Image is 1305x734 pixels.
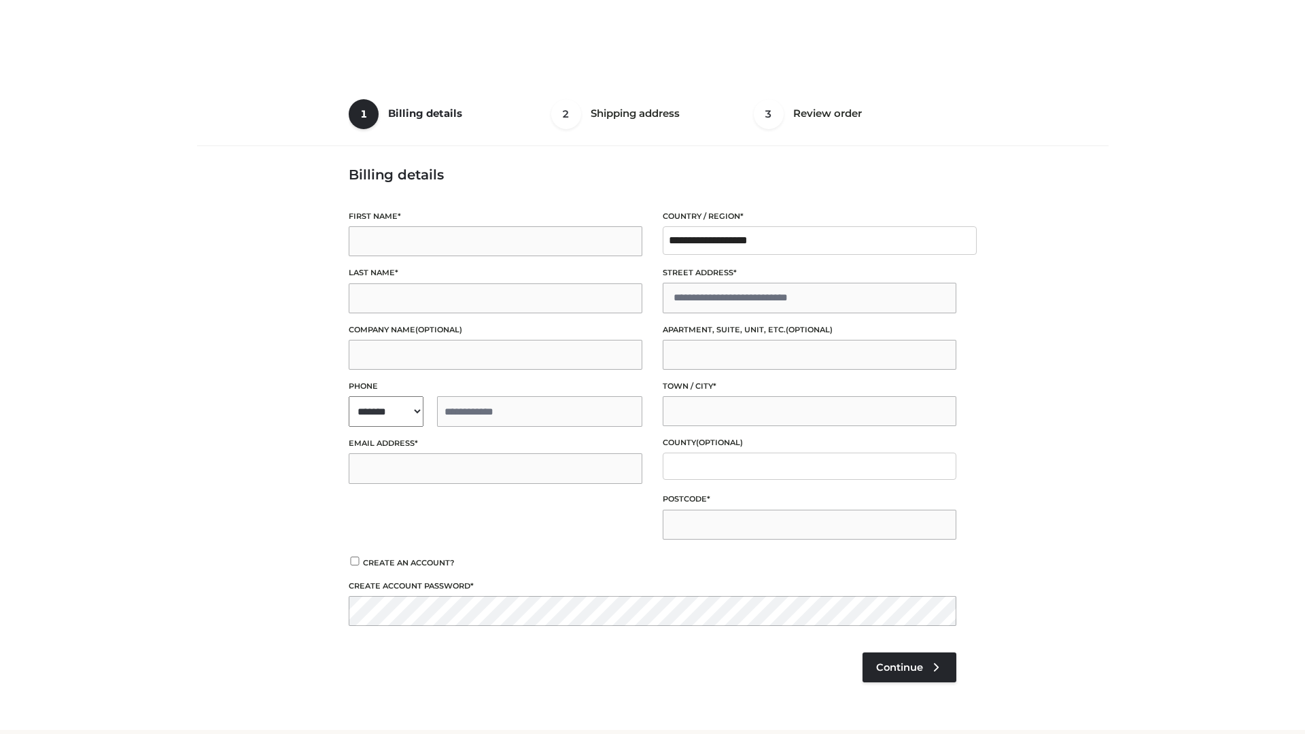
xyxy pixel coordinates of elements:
label: Create account password [349,580,956,593]
span: Review order [793,107,862,120]
span: Billing details [388,107,462,120]
label: County [663,436,956,449]
label: Street address [663,266,956,279]
label: Phone [349,380,642,393]
span: 3 [754,99,784,129]
label: Apartment, suite, unit, etc. [663,324,956,336]
span: Shipping address [591,107,680,120]
input: Create an account? [349,557,361,565]
span: Continue [876,661,923,674]
label: Town / City [663,380,956,393]
span: (optional) [696,438,743,447]
label: Country / Region [663,210,956,223]
label: First name [349,210,642,223]
label: Email address [349,437,642,450]
span: Create an account? [363,558,455,567]
span: (optional) [415,325,462,334]
span: 2 [551,99,581,129]
a: Continue [863,652,956,682]
label: Last name [349,266,642,279]
span: (optional) [786,325,833,334]
label: Company name [349,324,642,336]
h3: Billing details [349,167,956,183]
span: 1 [349,99,379,129]
label: Postcode [663,493,956,506]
